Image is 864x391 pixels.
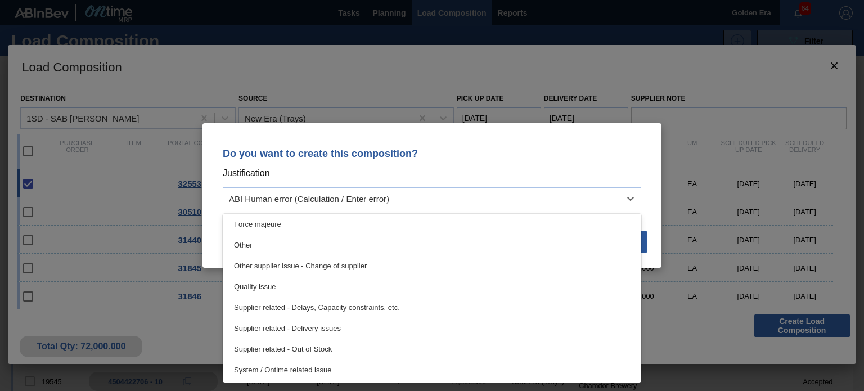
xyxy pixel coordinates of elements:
[223,359,641,380] div: System / Ontime related issue
[223,276,641,297] div: Quality issue
[223,214,641,235] div: Force majeure
[229,194,389,204] div: ABI Human error (Calculation / Enter error)
[223,297,641,318] div: Supplier related - Delays, Capacity constraints, etc.
[223,166,641,181] p: Justification
[223,318,641,339] div: Supplier related - Delivery issues
[223,339,641,359] div: Supplier related - Out of Stock
[223,255,641,276] div: Other supplier issue - Change of supplier
[223,148,641,159] p: Do you want to create this composition?
[223,235,641,255] div: Other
